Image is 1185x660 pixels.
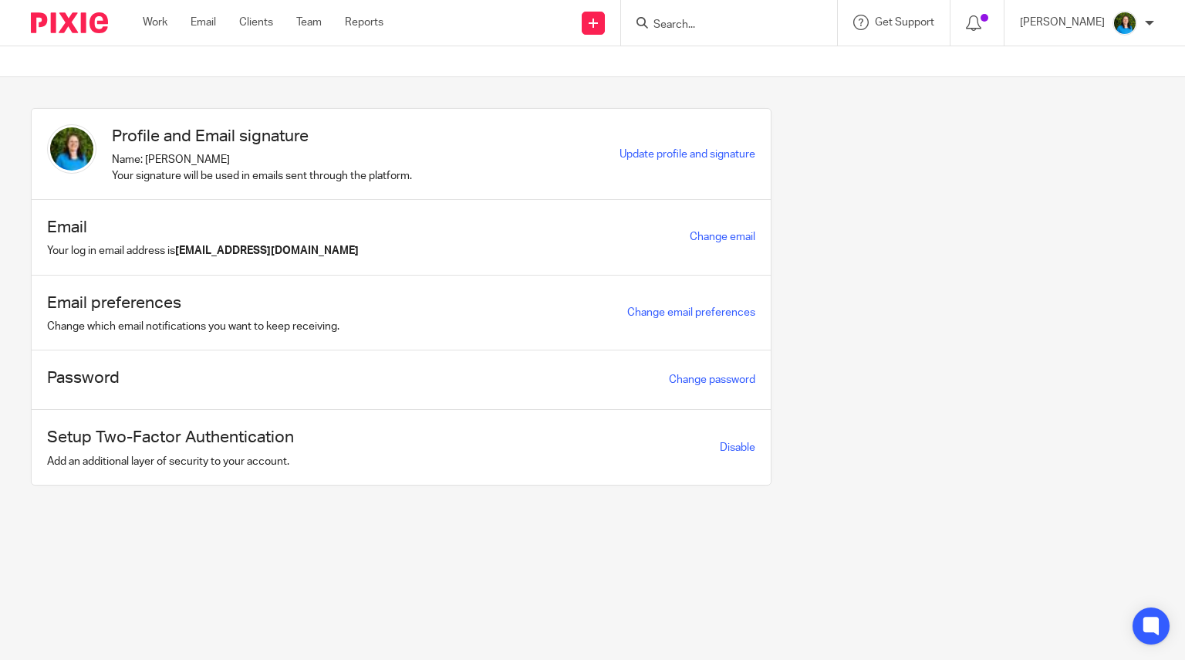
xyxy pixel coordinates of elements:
[690,232,755,242] a: Change email
[47,291,339,315] h1: Email preferences
[720,442,755,453] a: Disable
[47,454,294,469] p: Add an additional layer of security to your account.
[652,19,791,32] input: Search
[345,15,383,30] a: Reports
[175,245,359,256] b: [EMAIL_ADDRESS][DOMAIN_NAME]
[1112,11,1137,36] img: Z91wLL_E.jpeg
[191,15,216,30] a: Email
[239,15,273,30] a: Clients
[143,15,167,30] a: Work
[47,425,294,449] h1: Setup Two-Factor Authentication
[620,149,755,160] a: Update profile and signature
[669,374,755,385] a: Change password
[47,366,120,390] h1: Password
[47,124,96,174] img: Z91wLL_E.jpeg
[112,152,412,184] p: Name: [PERSON_NAME] Your signature will be used in emails sent through the platform.
[47,215,359,239] h1: Email
[875,17,934,28] span: Get Support
[1020,15,1105,30] p: [PERSON_NAME]
[31,12,108,33] img: Pixie
[627,307,755,318] a: Change email preferences
[47,243,359,259] p: Your log in email address is
[47,319,339,334] p: Change which email notifications you want to keep receiving.
[112,124,412,148] h1: Profile and Email signature
[296,15,322,30] a: Team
